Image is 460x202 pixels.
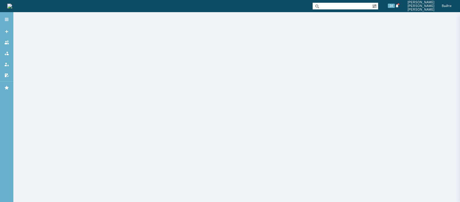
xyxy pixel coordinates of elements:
[408,4,435,8] span: [PERSON_NAME]
[7,4,12,9] img: logo
[2,27,12,36] a: Создать заявку
[372,3,378,9] span: Расширенный поиск
[7,4,12,9] a: Перейти на домашнюю страницу
[408,1,435,4] span: [PERSON_NAME]
[388,4,395,8] span: 34
[408,8,435,12] span: [PERSON_NAME]
[2,38,12,47] a: Заявки на командах
[2,70,12,80] a: Мои согласования
[2,60,12,69] a: Мои заявки
[2,49,12,58] a: Заявки в моей ответственности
